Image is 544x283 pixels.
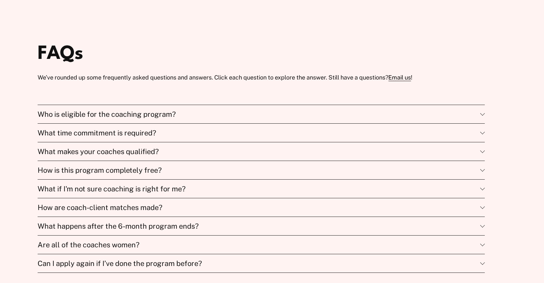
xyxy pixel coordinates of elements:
span: Who is eligible for the coaching program? [38,110,480,118]
a: Email us [388,74,411,81]
span: Are all of the coaches women? [38,240,480,249]
span: Can I apply again if I’ve done the program before? [38,259,480,268]
span: How are coach-client matches made? [38,203,480,212]
button: How is this program completely free? [38,161,484,179]
span: How is this program completely free? [38,166,480,174]
button: What makes your coaches qualified? [38,142,484,161]
span: What happens after the 6-month program ends? [38,222,480,230]
button: Are all of the coaches women? [38,236,484,254]
h2: FAQs [38,46,484,63]
button: Who is eligible for the coaching program? [38,105,484,123]
span: What if I'm not sure coaching is right for me? [38,185,480,193]
button: What if I'm not sure coaching is right for me? [38,180,484,198]
p: We’ve rounded up some frequently asked questions and answers. Click each question to explore the ... [38,73,484,81]
span: What time commitment is required? [38,129,480,137]
button: What time commitment is required? [38,124,484,142]
span: What makes your coaches qualified? [38,147,480,156]
button: What happens after the 6-month program ends? [38,217,484,235]
button: How are coach-client matches made? [38,198,484,217]
button: Can I apply again if I’ve done the program before? [38,254,484,273]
